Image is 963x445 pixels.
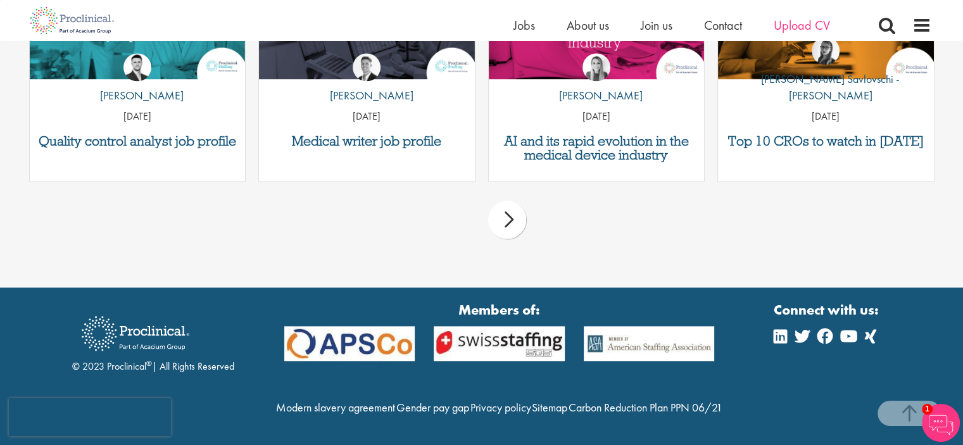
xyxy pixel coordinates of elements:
[470,400,531,415] a: Privacy policy
[123,53,151,81] img: Joshua Godden
[489,110,705,124] p: [DATE]
[704,17,742,34] a: Contact
[569,400,722,415] a: Carbon Reduction Plan PPN 06/21
[265,134,469,148] a: Medical writer job profile
[9,398,171,436] iframe: reCAPTCHA
[320,87,413,104] p: [PERSON_NAME]
[320,53,413,110] a: George Watson [PERSON_NAME]
[396,400,469,415] a: Gender pay gap
[91,53,184,110] a: Joshua Godden [PERSON_NAME]
[259,110,475,124] p: [DATE]
[724,134,928,148] a: Top 10 CROs to watch in [DATE]
[774,300,881,320] strong: Connect with us:
[513,17,535,34] a: Jobs
[574,326,724,361] img: APSCo
[582,53,610,81] img: Hannah Burke
[532,400,567,415] a: Sitemap
[284,300,715,320] strong: Members of:
[488,201,526,239] div: next
[276,400,395,415] a: Modern slavery agreement
[774,17,830,34] a: Upload CV
[550,87,643,104] p: [PERSON_NAME]
[922,404,960,442] img: Chatbot
[72,306,234,374] div: © 2023 Proclinical | All Rights Reserved
[36,134,239,148] a: Quality control analyst job profile
[72,307,199,360] img: Proclinical Recruitment
[275,326,425,361] img: APSCo
[718,37,934,110] a: Theodora Savlovschi - Wicks [PERSON_NAME] Savlovschi - [PERSON_NAME]
[146,358,152,368] sup: ®
[812,37,840,65] img: Theodora Savlovschi - Wicks
[718,71,934,103] p: [PERSON_NAME] Savlovschi - [PERSON_NAME]
[424,326,574,361] img: APSCo
[922,404,933,415] span: 1
[495,134,698,162] a: AI and its rapid evolution in the medical device industry
[567,17,609,34] a: About us
[91,87,184,104] p: [PERSON_NAME]
[641,17,672,34] a: Join us
[30,110,246,124] p: [DATE]
[550,53,643,110] a: Hannah Burke [PERSON_NAME]
[718,110,934,124] p: [DATE]
[353,53,381,81] img: George Watson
